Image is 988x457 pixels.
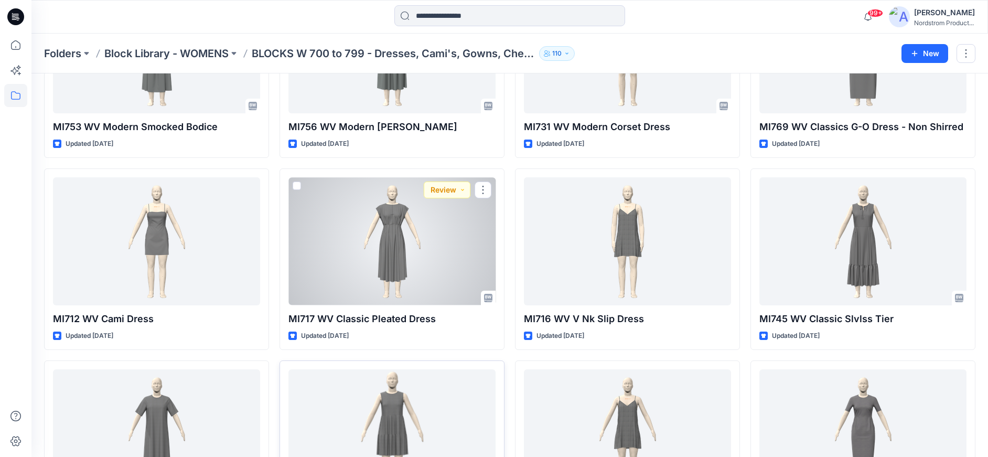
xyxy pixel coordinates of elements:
[524,177,731,305] a: MI716 WV V Nk Slip Dress
[914,19,975,27] div: Nordstrom Product...
[66,139,113,150] p: Updated [DATE]
[301,331,349,342] p: Updated [DATE]
[524,312,731,326] p: MI716 WV V Nk Slip Dress
[53,120,260,134] p: MI753 WV Modern Smocked Bodice
[759,120,966,134] p: MI769 WV Classics G-O Dress - Non Shirred
[44,46,81,61] a: Folders
[53,177,260,305] a: MI712 WV Cami Dress
[104,46,229,61] a: Block Library - WOMENS
[759,177,966,305] a: MI745 WV Classic Slvlss Tier
[552,48,562,59] p: 110
[524,120,731,134] p: MI731 WV Modern Corset Dress
[252,46,535,61] p: BLOCKS W 700 to 799 - Dresses, Cami's, Gowns, Chemise
[759,312,966,326] p: MI745 WV Classic Slvlss Tier
[66,331,113,342] p: Updated [DATE]
[53,312,260,326] p: MI712 WV Cami Dress
[889,6,910,27] img: avatar
[539,46,575,61] button: 110
[301,139,349,150] p: Updated [DATE]
[772,139,820,150] p: Updated [DATE]
[288,177,496,305] a: MI717 WV Classic Pleated Dress
[536,331,584,342] p: Updated [DATE]
[914,6,975,19] div: [PERSON_NAME]
[772,331,820,342] p: Updated [DATE]
[288,312,496,326] p: MI717 WV Classic Pleated Dress
[536,139,584,150] p: Updated [DATE]
[901,44,948,63] button: New
[288,120,496,134] p: MI756 WV Modern [PERSON_NAME]
[867,9,883,17] span: 99+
